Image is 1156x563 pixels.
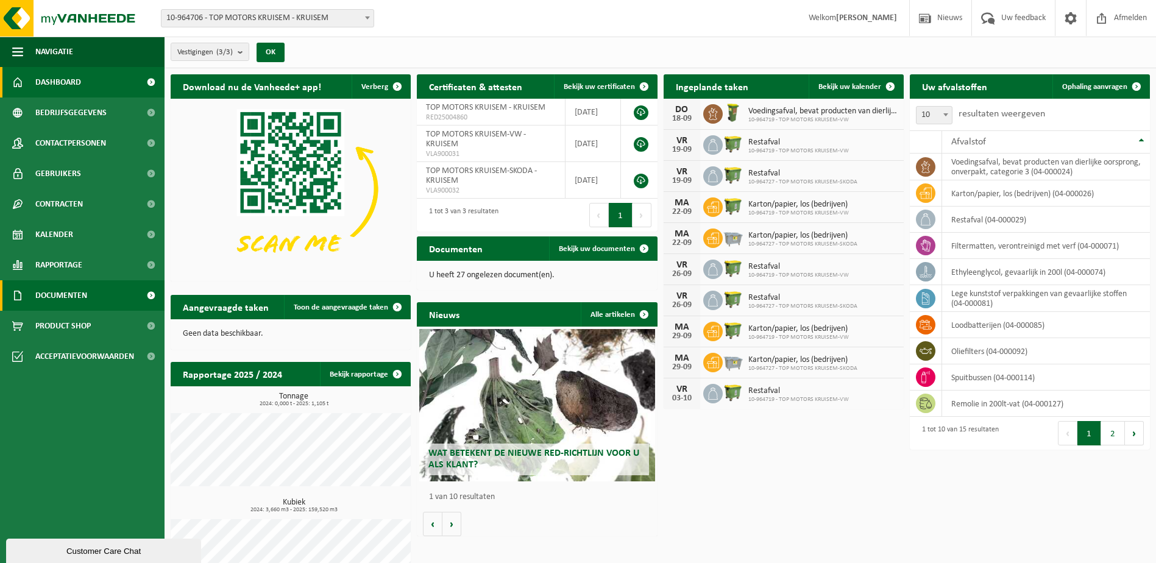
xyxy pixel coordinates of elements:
td: karton/papier, los (bedrijven) (04-000026) [942,180,1150,207]
button: Verberg [352,74,410,99]
span: 10-964727 - TOP MOTORS KRUISEM-SKODA [748,241,857,248]
span: 10-964727 - TOP MOTORS KRUISEM-SKODA [748,179,857,186]
a: Bekijk uw kalender [809,74,902,99]
span: Restafval [748,138,849,147]
button: Vorige [423,512,442,536]
span: Verberg [361,83,388,91]
span: Gebruikers [35,158,81,189]
a: Bekijk uw documenten [549,236,656,261]
span: Bedrijfsgegevens [35,97,107,128]
span: 10-964719 - TOP MOTORS KRUISEM-VW [748,116,898,124]
td: voedingsafval, bevat producten van dierlijke oorsprong, onverpakt, categorie 3 (04-000024) [942,154,1150,180]
td: filtermatten, verontreinigd met verf (04-000071) [942,233,1150,259]
span: Wat betekent de nieuwe RED-richtlijn voor u als klant? [428,448,639,470]
p: Geen data beschikbaar. [183,330,399,338]
span: TOP MOTORS KRUISEM-SKODA - KRUISEM [426,166,537,185]
img: WB-1100-HPE-GN-50 [723,196,743,216]
p: U heeft 27 ongelezen document(en). [429,271,645,280]
button: Next [633,203,651,227]
div: 03-10 [670,394,694,403]
span: VLA900031 [426,149,556,159]
div: VR [670,260,694,270]
td: remolie in 200lt-vat (04-000127) [942,391,1150,417]
td: restafval (04-000029) [942,207,1150,233]
span: Dashboard [35,67,81,97]
span: 10-964719 - TOP MOTORS KRUISEM-VW [748,210,849,217]
span: 10-964719 - TOP MOTORS KRUISEM-VW [748,334,849,341]
div: 1 tot 3 van 3 resultaten [423,202,498,228]
div: 26-09 [670,301,694,310]
div: VR [670,291,694,301]
img: WB-1100-HPE-GN-50 [723,289,743,310]
span: Restafval [748,169,857,179]
td: [DATE] [566,162,622,199]
button: Previous [589,203,609,227]
span: TOP MOTORS KRUISEM - KRUISEM [426,103,545,112]
h2: Certificaten & attesten [417,74,534,98]
div: MA [670,322,694,332]
h2: Aangevraagde taken [171,295,281,319]
span: VLA900032 [426,186,556,196]
div: MA [670,229,694,239]
button: Previous [1058,421,1077,445]
span: 10-964706 - TOP MOTORS KRUISEM - KRUISEM [161,10,374,27]
span: 10-964727 - TOP MOTORS KRUISEM-SKODA [748,303,857,310]
h2: Documenten [417,236,495,260]
div: 1 tot 10 van 15 resultaten [916,420,999,447]
button: Next [1125,421,1144,445]
img: WB-1100-HPE-GN-50 [723,258,743,278]
div: DO [670,105,694,115]
a: Ophaling aanvragen [1052,74,1149,99]
span: Kalender [35,219,73,250]
span: Navigatie [35,37,73,67]
button: 2 [1101,421,1125,445]
div: MA [670,353,694,363]
a: Bekijk rapportage [320,362,410,386]
div: VR [670,136,694,146]
img: WB-1100-HPE-GN-50 [723,320,743,341]
span: Documenten [35,280,87,311]
span: Karton/papier, los (bedrijven) [748,355,857,365]
img: WB-0060-HPE-GN-50 [723,102,743,123]
span: Acceptatievoorwaarden [35,341,134,372]
span: Contracten [35,189,83,219]
div: 29-09 [670,363,694,372]
h2: Nieuws [417,302,472,326]
count: (3/3) [216,48,233,56]
span: 10-964727 - TOP MOTORS KRUISEM-SKODA [748,365,857,372]
button: 1 [609,203,633,227]
span: 2024: 0,000 t - 2025: 1,105 t [177,401,411,407]
button: Volgende [442,512,461,536]
span: Voedingsafval, bevat producten van dierlijke oorsprong, onverpakt, categorie 3 [748,107,898,116]
td: [DATE] [566,126,622,162]
span: Afvalstof [951,137,986,147]
div: 18-09 [670,115,694,123]
a: Toon de aangevraagde taken [284,295,410,319]
span: Karton/papier, los (bedrijven) [748,231,857,241]
label: resultaten weergeven [959,109,1045,119]
h2: Rapportage 2025 / 2024 [171,362,294,386]
div: VR [670,384,694,394]
div: 22-09 [670,239,694,247]
td: spuitbussen (04-000114) [942,364,1150,391]
span: Product Shop [35,311,91,341]
span: Bekijk uw kalender [818,83,881,91]
iframe: chat widget [6,536,204,563]
h3: Tonnage [177,392,411,407]
div: 19-09 [670,177,694,185]
span: 10-964719 - TOP MOTORS KRUISEM-VW [748,396,849,403]
span: Restafval [748,293,857,303]
td: oliefilters (04-000092) [942,338,1150,364]
td: lege kunststof verpakkingen van gevaarlijke stoffen (04-000081) [942,285,1150,312]
span: Bekijk uw documenten [559,245,635,253]
span: 2024: 3,660 m3 - 2025: 159,520 m3 [177,507,411,513]
h3: Kubiek [177,498,411,513]
span: Karton/papier, los (bedrijven) [748,324,849,334]
td: loodbatterijen (04-000085) [942,312,1150,338]
img: WB-2500-GAL-GY-01 [723,227,743,247]
button: OK [257,43,285,62]
span: TOP MOTORS KRUISEM-VW - KRUISEM [426,130,526,149]
h2: Ingeplande taken [664,74,761,98]
div: 26-09 [670,270,694,278]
